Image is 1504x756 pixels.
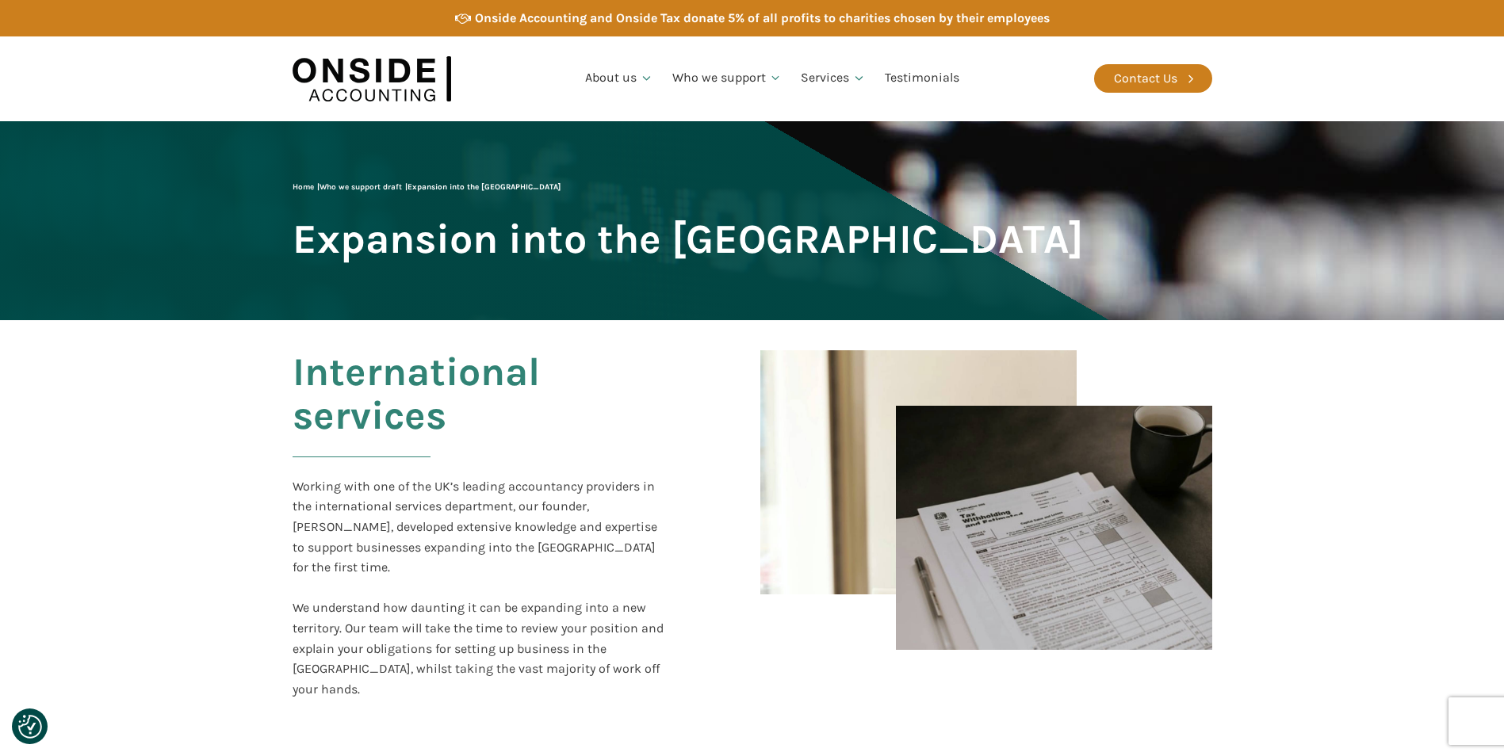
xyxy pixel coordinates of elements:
img: Onside Accounting [293,48,451,109]
span: Expansion into the [GEOGRAPHIC_DATA] [408,182,561,192]
a: Who we support [663,52,792,105]
a: Home [293,182,314,192]
button: Consent Preferences [18,715,42,739]
a: Who we support draft [320,182,402,192]
a: Contact Us [1094,64,1212,93]
div: Onside Accounting and Onside Tax donate 5% of all profits to charities chosen by their employees [475,8,1050,29]
a: Testimonials [875,52,969,105]
div: We understand how daunting it can be expanding into a new territory. Our team will take the time ... [293,598,668,699]
span: | | [293,182,561,192]
img: Revisit consent button [18,715,42,739]
div: Working with one of the UK’s leading accountancy providers in the international services departme... [293,476,668,578]
a: Services [791,52,875,105]
a: About us [576,52,663,105]
span: Expansion into the [GEOGRAPHIC_DATA] [293,217,1083,261]
div: Contact Us [1114,68,1177,89]
h2: International services [293,350,668,476]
